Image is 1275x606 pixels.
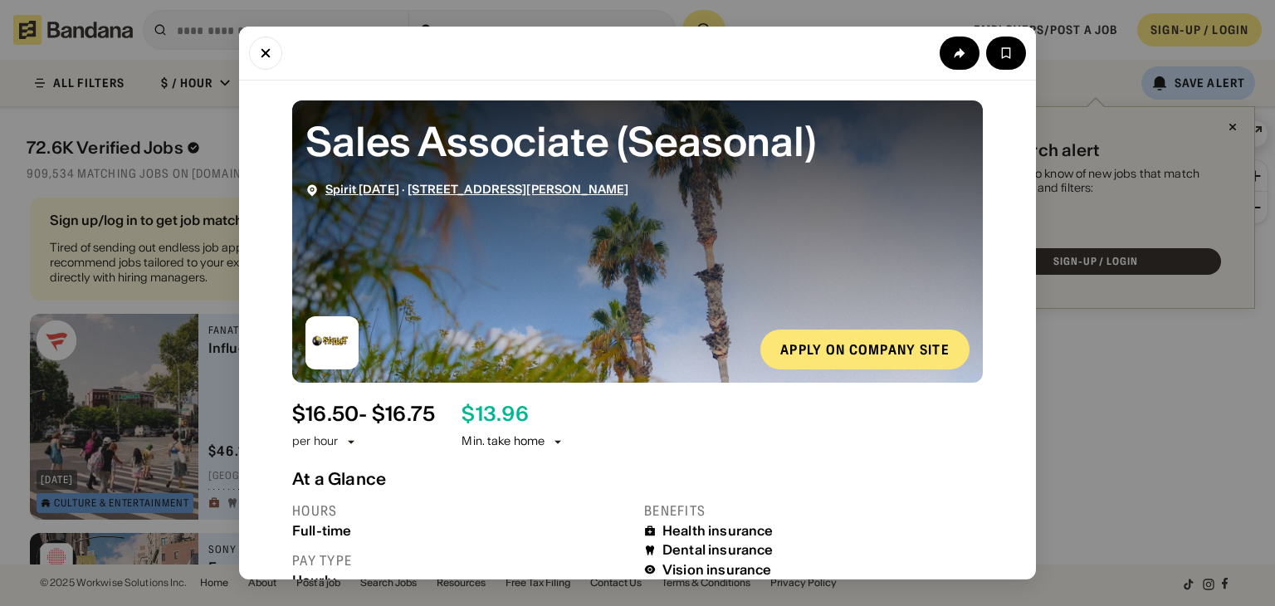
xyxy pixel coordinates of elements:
div: Sales Associate (Seasonal) [305,114,970,169]
a: [STREET_ADDRESS][PERSON_NAME] [408,182,628,197]
div: per hour [292,433,338,450]
div: Dental insurance [662,542,774,558]
div: · [325,183,628,197]
div: Hourly [292,573,631,589]
div: $ 13.96 [462,403,528,427]
div: Pay type [292,552,631,569]
div: Benefits [644,502,983,520]
div: Min. take home [462,433,564,450]
div: Hours [292,502,631,520]
div: Vision insurance [662,562,772,578]
img: Spirit Halloween logo [305,316,359,369]
div: $ 16.50 - $16.75 [292,403,435,427]
div: Health insurance [662,523,774,539]
div: Apply on company site [780,343,950,356]
div: At a Glance [292,469,983,489]
a: Spirit [DATE] [325,182,399,197]
button: Close [249,37,282,70]
div: Full-time [292,523,631,539]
